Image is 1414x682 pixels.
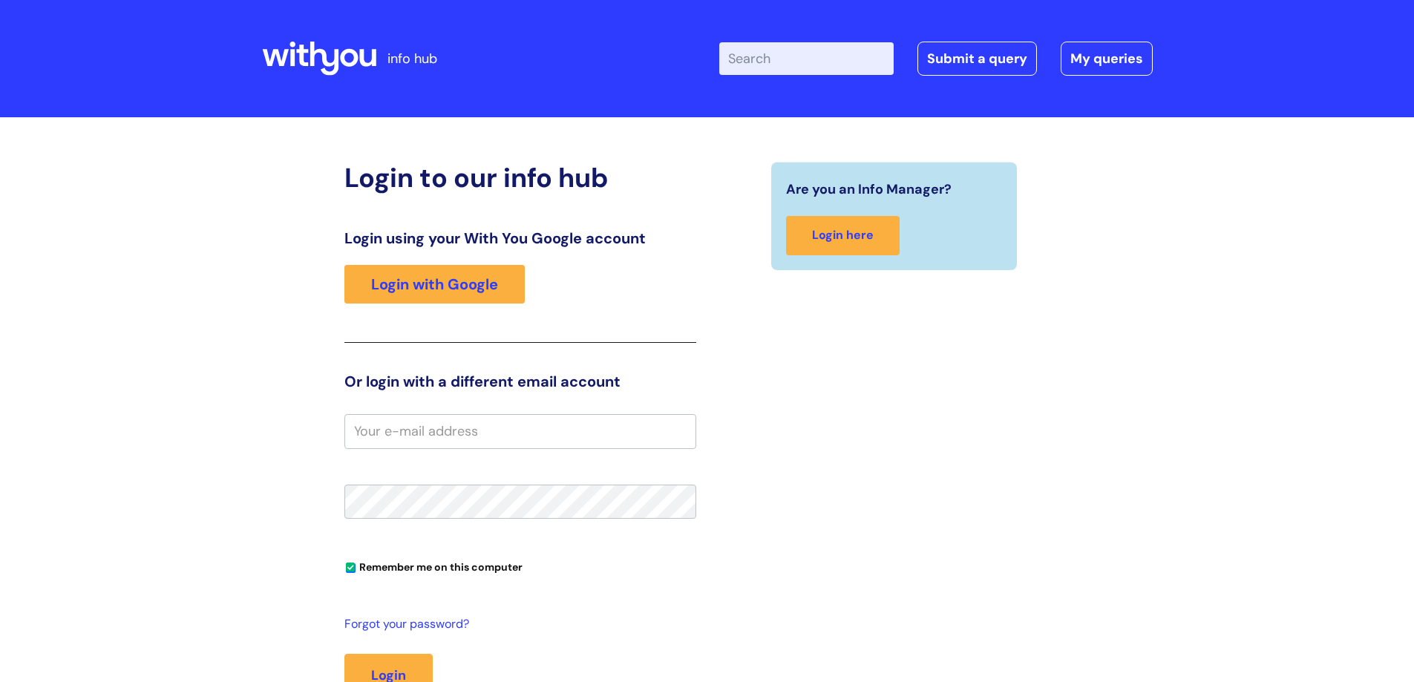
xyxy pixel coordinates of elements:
div: You can uncheck this option if you're logging in from a shared device [344,554,696,578]
p: info hub [387,47,437,71]
h2: Login to our info hub [344,162,696,194]
input: Search [719,42,894,75]
input: Remember me on this computer [346,563,356,573]
a: My queries [1061,42,1153,76]
span: Are you an Info Manager? [786,177,952,201]
a: Login here [786,216,900,255]
a: Login with Google [344,265,525,304]
h3: Or login with a different email account [344,373,696,390]
h3: Login using your With You Google account [344,229,696,247]
a: Forgot your password? [344,614,689,635]
input: Your e-mail address [344,414,696,448]
a: Submit a query [917,42,1037,76]
label: Remember me on this computer [344,557,523,574]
